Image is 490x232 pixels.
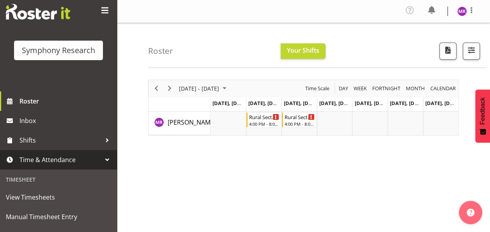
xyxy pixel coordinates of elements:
[168,118,216,127] a: [PERSON_NAME]
[352,84,368,93] button: Timeline Week
[6,4,70,20] img: Rosterit website logo
[249,121,279,127] div: 4:00 PM - 8:00 PM
[150,80,163,96] div: Previous
[246,112,281,127] div: Minu Rana"s event - Rural Sector 4pm~8pm Begin From Tuesday, September 9, 2025 at 4:00:00 PM GMT+...
[285,121,315,127] div: 4:00 PM - 8:00 PM
[371,84,402,93] button: Fortnight
[249,113,279,121] div: Rural Sector 4pm~8pm
[304,84,330,93] span: Time Scale
[405,84,426,93] span: Month
[2,187,115,207] a: View Timesheets
[22,45,95,56] div: Symphony Research
[405,84,426,93] button: Timeline Month
[168,118,216,127] span: [PERSON_NAME]
[287,46,319,55] span: Your Shifts
[6,191,111,203] span: View Timesheets
[19,115,113,127] span: Inbox
[2,171,115,187] div: Timesheet
[338,84,349,93] span: Day
[429,84,457,93] button: Month
[19,154,101,166] span: Time & Attendance
[371,84,401,93] span: Fortnight
[281,43,325,59] button: Your Shifts
[457,7,467,16] img: minu-rana11870.jpg
[178,84,230,93] button: September 08 - 14, 2025
[178,84,220,93] span: [DATE] - [DATE]
[439,43,456,60] button: Download a PDF of the roster according to the set date range.
[475,89,490,143] button: Feedback - Show survey
[6,211,111,223] span: Manual Timesheet Entry
[479,97,486,125] span: Feedback
[148,46,173,55] h4: Roster
[430,84,456,93] span: calendar
[165,84,175,93] button: Next
[19,134,101,146] span: Shifts
[151,84,162,93] button: Previous
[282,112,317,127] div: Minu Rana"s event - Rural Sector 4pm~8pm Begin From Wednesday, September 10, 2025 at 4:00:00 PM G...
[319,100,355,107] span: [DATE], [DATE]
[338,84,350,93] button: Timeline Day
[248,100,284,107] span: [DATE], [DATE]
[2,207,115,227] a: Manual Timesheet Entry
[19,95,113,107] span: Roster
[284,100,319,107] span: [DATE], [DATE]
[304,84,331,93] button: Time Scale
[353,84,368,93] span: Week
[463,43,480,60] button: Filter Shifts
[211,112,458,135] table: Timeline Week of September 8, 2025
[390,100,425,107] span: [DATE], [DATE]
[467,209,474,216] img: help-xxl-2.png
[354,100,390,107] span: [DATE], [DATE]
[425,100,461,107] span: [DATE], [DATE]
[148,80,459,136] div: Timeline Week of September 8, 2025
[285,113,315,121] div: Rural Sector 4pm~8pm
[212,100,248,107] span: [DATE], [DATE]
[163,80,176,96] div: Next
[149,112,211,135] td: Minu Rana resource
